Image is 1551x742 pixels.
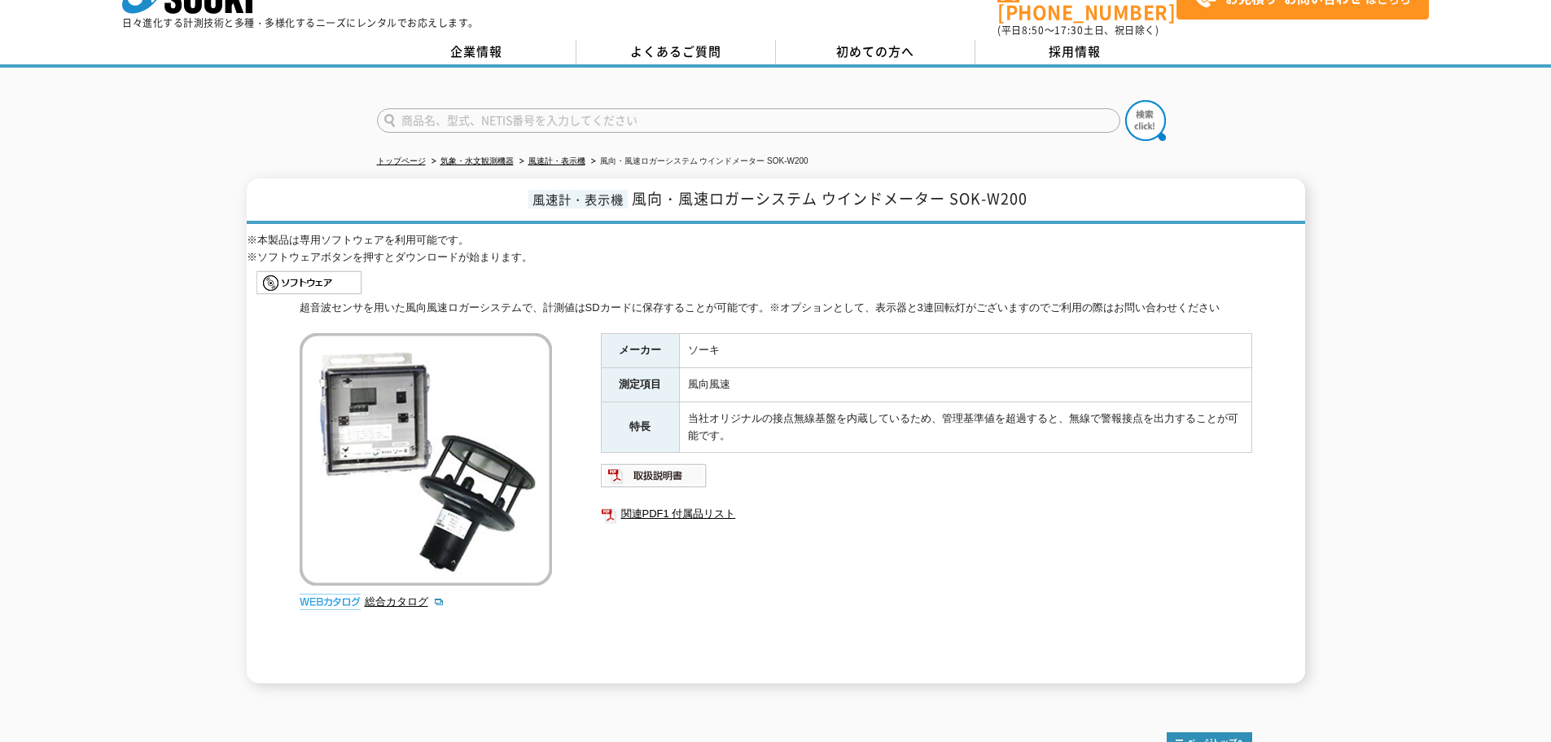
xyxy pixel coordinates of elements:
span: 初めての方へ [836,42,914,60]
p: 日々進化する計測技術と多種・多様化するニーズにレンタルでお応えします。 [122,18,479,28]
a: 採用情報 [975,40,1175,64]
img: webカタログ [300,594,361,610]
th: メーカー [601,334,679,368]
p: ※ソフトウェアボタンを押すとダウンロードが始まります。 [247,249,1305,266]
img: btn_search.png [1125,100,1166,141]
span: (平日 ～ 土日、祝日除く) [997,23,1159,37]
a: 風速計・表示機 [528,156,585,165]
td: 当社オリジナルの接点無線基盤を内蔵しているため、管理基準値を超過すると、無線で警報接点を出力することが可能です。 [679,402,1251,453]
a: よくあるご質問 [576,40,776,64]
td: 風向風速 [679,368,1251,402]
span: 8:50 [1022,23,1045,37]
a: 総合カタログ [365,595,445,608]
a: 気象・水文観測機器 [440,156,514,165]
div: 超音波センサを用いた風向風速ロガーシステムで、計測値はSDカードに保存することが可能です。※オプションとして、表示器と3連回転灯がございますのでご利用の際はお問い合わせください [300,300,1252,317]
a: 関連PDF1 付属品リスト [601,503,1252,525]
span: 風速計・表示機 [528,190,628,209]
img: 風向・風速ロガーシステム ウインドメーター SOK-W200 [300,333,552,586]
a: 初めての方へ [776,40,975,64]
a: トップページ [377,156,426,165]
span: 17:30 [1054,23,1084,37]
span: 風向・風速ロガーシステム ウインドメーター SOK-W200 [632,187,1027,209]
a: 企業情報 [377,40,576,64]
p: ※本製品は専用ソフトウェアを利用可能です。 [247,232,1305,249]
th: 測定項目 [601,368,679,402]
li: 風向・風速ロガーシステム ウインドメーター SOK-W200 [588,153,808,170]
th: 特長 [601,402,679,453]
td: ソーキ [679,334,1251,368]
img: 取扱説明書 [601,463,708,489]
img: sidemenu_btn_software_pc.gif [256,270,363,296]
input: 商品名、型式、NETIS番号を入力してください [377,108,1120,133]
a: 取扱説明書 [601,474,708,486]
